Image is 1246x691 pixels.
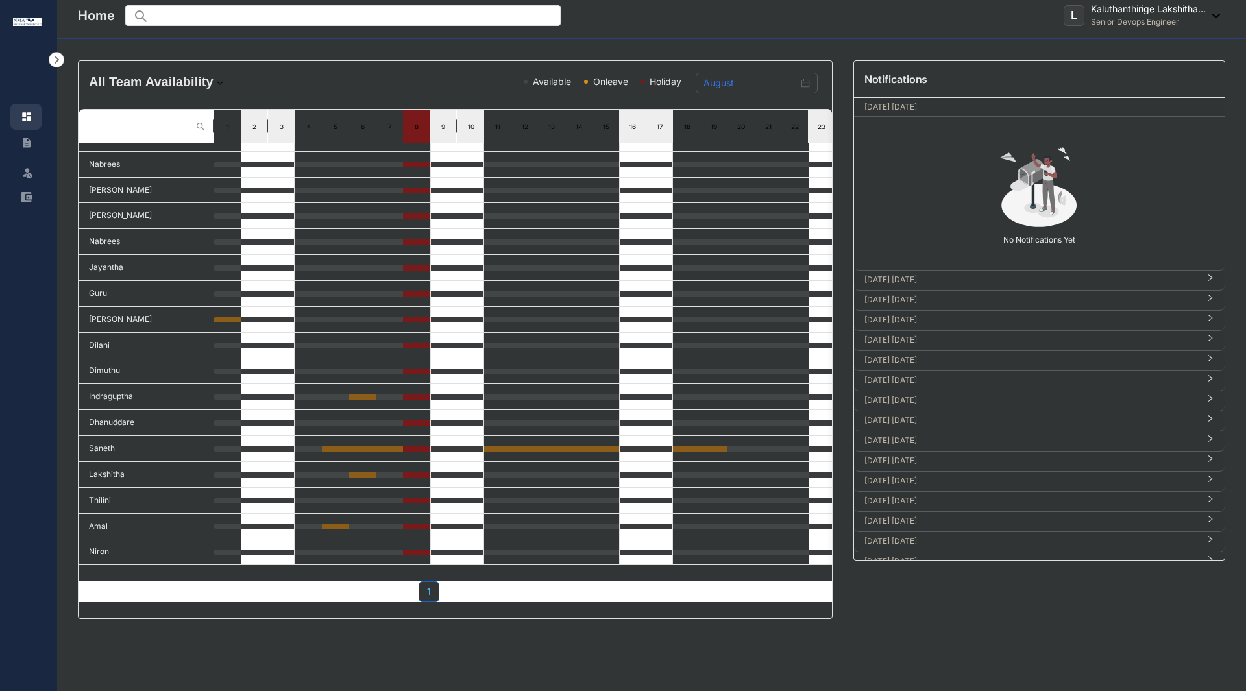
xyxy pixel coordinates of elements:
[1206,500,1214,503] span: right
[13,18,42,26] img: logo
[393,581,413,602] li: Previous Page
[650,76,681,87] span: Holiday
[79,203,214,229] td: [PERSON_NAME]
[195,121,206,132] img: search.8ce656024d3affaeffe32e5b30621cb7.svg
[864,394,1199,407] p: [DATE] [DATE]
[79,281,214,307] td: Guru
[10,104,42,130] li: Home
[854,492,1225,511] div: [DATE] [DATE]
[854,311,1225,330] div: [DATE] [DATE]
[79,229,214,255] td: Nabrees
[439,120,449,133] div: 9
[49,52,64,67] img: nav-icon-right.af6afadce00d159da59955279c43614e.svg
[1206,400,1214,402] span: right
[1206,420,1214,422] span: right
[21,111,32,123] img: home.c6720e0a13eba0172344.svg
[1091,16,1206,29] p: Senior Devops Engineer
[854,411,1225,431] div: [DATE] [DATE]
[864,374,1199,387] p: [DATE] [DATE]
[330,120,341,133] div: 5
[21,137,32,149] img: contract-unselected.99e2b2107c0a7dd48938.svg
[79,152,214,178] td: Nabrees
[864,293,1199,306] p: [DATE] [DATE]
[79,333,214,359] td: Dilani
[1206,540,1214,543] span: right
[864,101,1189,114] p: [DATE] [DATE]
[703,76,798,90] input: Select month
[864,313,1199,326] p: [DATE] [DATE]
[1091,3,1206,16] p: Kaluthanthirige Lakshitha...
[854,512,1225,531] div: [DATE] [DATE]
[89,120,190,132] span: Name
[471,582,491,601] a: 3
[854,331,1225,350] div: [DATE] [DATE]
[736,120,746,133] div: 20
[1206,279,1214,282] span: right
[503,588,511,596] span: right
[546,120,557,133] div: 13
[593,76,628,87] span: Onleave
[709,120,719,133] div: 19
[1206,339,1214,342] span: right
[864,535,1199,548] p: [DATE] [DATE]
[864,414,1199,427] p: [DATE] [DATE]
[79,462,214,488] td: Lakshitha
[399,588,407,596] span: left
[864,273,1199,286] p: [DATE] [DATE]
[1206,380,1214,382] span: right
[854,391,1225,411] div: [DATE] [DATE]
[854,98,1225,116] div: [DATE] [DATE][DATE]
[854,271,1225,290] div: [DATE] [DATE]
[21,166,34,179] img: leave-unselected.2934df6273408c3f84d9.svg
[79,307,214,333] td: [PERSON_NAME]
[763,120,774,133] div: 21
[493,120,503,133] div: 11
[864,71,928,87] p: Notifications
[151,8,553,23] input: I’m looking for...
[1206,460,1214,463] span: right
[411,120,422,133] div: 8
[858,230,1221,247] p: No Notifications Yet
[682,120,692,133] div: 18
[1206,14,1220,18] img: dropdown-black.8e83cc76930a90b1a4fdb6d089b7bf3a.svg
[276,120,287,133] div: 3
[864,515,1199,527] p: [DATE] [DATE]
[854,552,1225,572] div: [DATE] [DATE]
[89,73,332,91] h4: All Team Availability
[419,581,439,602] li: 1
[1071,10,1077,21] span: L
[79,514,214,540] td: Amal
[854,351,1225,370] div: [DATE] [DATE]
[304,120,314,133] div: 4
[854,472,1225,491] div: [DATE] [DATE]
[864,454,1199,467] p: [DATE] [DATE]
[496,581,517,602] li: Next Page
[817,120,827,133] div: 23
[78,6,115,25] p: Home
[533,76,571,87] span: Available
[1206,440,1214,442] span: right
[393,581,413,602] button: left
[864,474,1199,487] p: [DATE] [DATE]
[854,431,1225,451] div: [DATE] [DATE]
[21,191,32,203] img: expense-unselected.2edcf0507c847f3e9e96.svg
[470,581,491,602] li: 3
[994,140,1084,230] img: no-notification-yet.99f61bb71409b19b567a5111f7a484a1.svg
[79,358,214,384] td: Dimuthu
[385,120,395,133] div: 7
[520,120,530,133] div: 12
[79,384,214,410] td: Indraguptha
[79,436,214,462] td: Saneth
[601,120,611,133] div: 15
[79,178,214,204] td: [PERSON_NAME]
[1206,520,1214,523] span: right
[655,120,665,133] div: 17
[10,184,42,210] li: Expenses
[466,120,476,133] div: 10
[864,494,1199,507] p: [DATE] [DATE]
[864,354,1199,367] p: [DATE] [DATE]
[1206,359,1214,362] span: right
[79,488,214,514] td: Thilini
[574,120,584,133] div: 14
[854,291,1225,310] div: [DATE] [DATE]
